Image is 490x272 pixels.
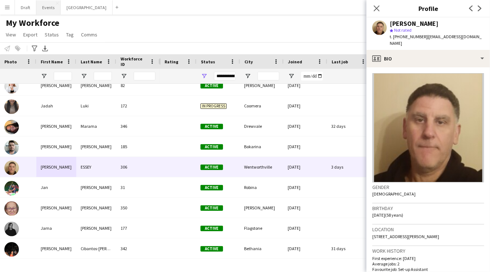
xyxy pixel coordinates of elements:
[390,20,438,27] div: [PERSON_NAME]
[283,116,327,136] div: [DATE]
[41,44,49,53] app-action-btn: Export XLSX
[76,239,116,259] div: Cibantos-[PERSON_NAME]
[283,137,327,157] div: [DATE]
[372,256,484,261] p: First experience: [DATE]
[327,116,370,136] div: 32 days
[283,239,327,259] div: [DATE]
[4,59,17,64] span: Photo
[283,177,327,197] div: [DATE]
[76,157,116,177] div: ESSEY
[116,116,160,136] div: 346
[41,73,47,79] button: Open Filter Menu
[372,205,484,212] h3: Birthday
[36,116,76,136] div: [PERSON_NAME]
[116,75,160,95] div: 82
[327,157,370,177] div: 3 days
[36,137,76,157] div: [PERSON_NAME]
[201,103,227,109] span: In progress
[372,261,484,267] p: Average jobs: 2
[36,198,76,218] div: [PERSON_NAME]
[36,218,76,238] div: Jarna
[372,226,484,233] h3: Location
[4,181,19,196] img: Jan EDGAR
[121,56,147,67] span: Workforce ID
[288,73,295,79] button: Open Filter Menu
[61,0,113,15] button: [GEOGRAPHIC_DATA]
[4,161,19,175] img: JAMES ESSEY
[240,157,283,177] div: Wentworthville
[165,59,178,64] span: Rating
[116,157,160,177] div: 306
[4,99,19,114] img: Jadah Luki
[283,75,327,95] div: [DATE]
[54,72,72,80] input: First Name Filter Input
[81,73,87,79] button: Open Filter Menu
[116,137,160,157] div: 185
[4,201,19,216] img: Janine Harding
[36,239,76,259] div: [PERSON_NAME]
[121,73,127,79] button: Open Filter Menu
[372,212,403,218] span: [DATE] (58 years)
[4,140,19,155] img: James Brock
[116,239,160,259] div: 342
[36,0,61,15] button: Events
[201,83,223,88] span: Active
[4,120,19,134] img: Jade Marama
[81,31,97,38] span: Comms
[116,198,160,218] div: 350
[240,96,283,116] div: Coomera
[76,177,116,197] div: [PERSON_NAME]
[15,0,36,15] button: Draft
[76,75,116,95] div: [PERSON_NAME]
[201,124,223,129] span: Active
[81,59,102,64] span: Last Name
[20,30,40,39] a: Export
[4,222,19,236] img: Jarna Johnson
[283,157,327,177] div: [DATE]
[244,59,253,64] span: City
[76,218,116,238] div: [PERSON_NAME]
[66,31,74,38] span: Tag
[372,73,484,182] img: Crew avatar or photo
[367,50,490,67] div: Bio
[63,30,77,39] a: Tag
[283,198,327,218] div: [DATE]
[288,59,302,64] span: Joined
[201,165,223,170] span: Active
[6,17,59,28] span: My Workforce
[327,239,370,259] div: 31 days
[283,218,327,238] div: [DATE]
[134,72,155,80] input: Workforce ID Filter Input
[94,72,112,80] input: Last Name Filter Input
[76,116,116,136] div: Marama
[201,59,215,64] span: Status
[390,34,482,46] span: | [EMAIL_ADDRESS][DOMAIN_NAME]
[36,177,76,197] div: Jan
[6,31,16,38] span: View
[240,75,283,95] div: [PERSON_NAME]
[301,72,323,80] input: Joined Filter Input
[76,198,116,218] div: [PERSON_NAME]
[258,72,279,80] input: City Filter Input
[4,79,19,94] img: Jacqueline Hales
[201,246,223,252] span: Active
[201,205,223,211] span: Active
[372,248,484,254] h3: Work history
[45,31,59,38] span: Status
[116,96,160,116] div: 172
[23,31,37,38] span: Export
[41,59,63,64] span: First Name
[390,34,428,39] span: t. [PHONE_NUMBER]
[244,73,251,79] button: Open Filter Menu
[332,59,348,64] span: Last job
[201,185,223,190] span: Active
[283,96,327,116] div: [DATE]
[201,144,223,150] span: Active
[36,75,76,95] div: [PERSON_NAME]
[394,27,412,33] span: Not rated
[240,116,283,136] div: Drewvale
[372,234,439,239] span: [STREET_ADDRESS][PERSON_NAME]
[4,242,19,257] img: Jasmin Cibantos-Velasquez
[3,30,19,39] a: View
[36,96,76,116] div: Jadah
